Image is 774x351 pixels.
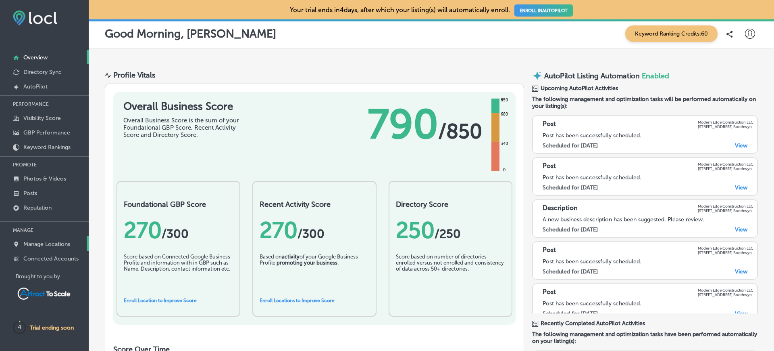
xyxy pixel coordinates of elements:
[698,208,753,213] p: [STREET_ADDRESS] Boothwyn
[23,204,52,211] p: Reputation
[16,273,89,280] p: Brought to you by
[23,190,37,197] p: Posts
[396,217,505,244] div: 250
[298,227,325,241] span: /300
[543,246,556,255] p: Post
[543,142,598,149] label: Scheduled for [DATE]
[23,83,48,90] p: AutoPilot
[23,241,70,248] p: Manage Locations
[23,255,79,262] p: Connected Accounts
[23,115,61,122] p: Visibility Score
[113,71,155,80] div: Profile Vitals
[735,184,747,191] a: View
[260,200,369,209] h2: Recent Activity Score
[282,254,300,260] b: activity
[543,162,556,171] p: Post
[396,254,505,294] div: Score based on number of directories enrolled versus not enrolled and consistency of data across ...
[105,27,276,40] p: Good Morning, [PERSON_NAME]
[735,226,747,233] a: View
[532,331,758,345] span: The following management and optimization tasks have been performed automatically on your listing...
[514,4,573,17] a: ENROLL INAUTOPILOT
[625,25,718,42] span: Keyword Ranking Credits: 60
[368,100,438,149] span: 790
[435,227,461,241] span: /250
[123,117,244,139] div: Overall Business Score is the sum of your Foundational GBP Score, Recent Activity Score and Direc...
[698,292,753,297] p: [STREET_ADDRESS] Boothwyn
[543,258,753,265] div: Post has been successfully scheduled.
[543,288,556,297] p: Post
[23,175,66,182] p: Photos & Videos
[543,184,598,191] label: Scheduled for [DATE]
[260,298,335,303] a: Enroll Locations to Improve Score
[23,54,48,61] p: Overview
[16,286,72,301] img: Attract To Scale
[277,260,337,266] b: promoting your business
[499,111,510,118] div: 680
[543,226,598,233] label: Scheduled for [DATE]
[735,310,747,317] a: View
[544,71,640,80] p: AutoPilot Listing Automation
[290,6,573,14] p: Your trial ends in 4 days, after which your listing(s) will automatically enroll.
[698,120,753,124] p: Modern Edge Construction LLC
[698,204,753,208] p: Modern Edge Construction LLC
[543,204,578,213] p: Description
[698,124,753,129] p: [STREET_ADDRESS] Boothwyn
[23,129,70,136] p: GBP Performance
[543,300,753,307] div: Post has been successfully scheduled.
[532,71,542,81] img: autopilot-icon
[735,268,747,275] a: View
[543,120,556,129] p: Post
[698,246,753,250] p: Modern Edge Construction LLC
[260,217,369,244] div: 270
[642,71,669,80] span: Enabled
[543,268,598,275] label: Scheduled for [DATE]
[543,216,753,223] div: A new business description has been suggested. Please review.
[698,162,753,166] p: Modern Edge Construction LLC
[30,324,74,331] p: Trial ending soon
[124,217,233,244] div: 270
[260,254,369,294] div: Based on of your Google Business Profile .
[124,254,233,294] div: Score based on Connected Google Business Profile and information with in GBP such as Name, Descri...
[396,200,505,209] h2: Directory Score
[124,298,197,303] a: Enroll Location to Improve Score
[499,141,510,147] div: 340
[13,11,57,25] img: fda3e92497d09a02dc62c9cd864e3231.png
[541,320,645,327] span: Recently Completed AutoPilot Activities
[541,85,618,92] span: Upcoming AutoPilot Activities
[698,250,753,255] p: [STREET_ADDRESS] Boothwyn
[698,288,753,292] p: Modern Edge Construction LLC
[123,100,244,113] h1: Overall Business Score
[438,119,482,143] span: / 850
[124,200,233,209] h2: Foundational GBP Score
[698,166,753,171] p: [STREET_ADDRESS] Boothwyn
[501,167,507,173] div: 0
[23,69,62,76] p: Directory Sync
[532,96,758,109] span: The following management and optimization tasks will be performed automatically on your listing(s):
[499,97,510,103] div: 850
[23,144,71,151] p: Keyword Rankings
[735,142,747,149] a: View
[543,310,598,317] label: Scheduled for [DATE]
[543,132,753,139] div: Post has been successfully scheduled.
[543,174,753,181] div: Post has been successfully scheduled.
[162,227,189,241] span: / 300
